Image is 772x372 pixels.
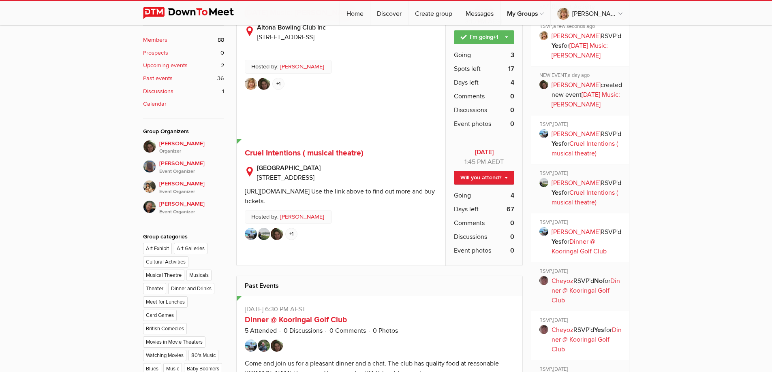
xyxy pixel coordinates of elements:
[245,60,332,74] p: Hosted by:
[143,232,224,241] div: Group categories
[143,140,156,153] img: Mashelle
[258,78,270,90] img: Mashelle
[551,1,629,25] a: [PERSON_NAME]
[370,1,408,25] a: Discover
[454,64,481,74] span: Spots left
[143,155,224,175] a: [PERSON_NAME]Event Organizer
[408,1,459,25] a: Create group
[511,78,514,87] b: 4
[159,168,224,175] i: Event Organizer
[340,1,370,25] a: Home
[454,171,514,185] a: Will you attend?
[245,228,257,240] img: Helena R Ferreira
[552,91,620,108] a: [DATE] Music: [PERSON_NAME]
[454,147,514,157] b: [DATE]
[510,232,514,242] b: 0
[464,158,486,166] span: 1:45 PM
[143,175,224,196] a: [PERSON_NAME]Event Organizer
[159,200,224,216] span: [PERSON_NAME]
[245,210,332,224] p: Hosted by:
[143,61,224,70] a: Upcoming events 2
[553,170,568,176] span: [DATE]
[220,49,224,57] span: 0
[510,91,514,101] b: 0
[553,23,595,30] span: a few seconds ago
[159,139,224,155] span: [PERSON_NAME]
[454,204,479,214] span: Days left
[552,326,622,353] a: Dinner @ Kooringal Golf Club
[257,23,438,32] b: Altona Bowling Club Inc
[568,72,590,79] span: a day ago
[143,36,224,45] a: Members 88
[143,36,167,45] b: Members
[552,277,573,285] a: Cheyoz
[245,340,257,352] img: Helena R Ferreira
[552,189,562,197] b: Yes
[271,228,283,240] img: Mashelle
[373,327,398,335] a: 0 Photos
[329,327,366,335] a: 0 Comments
[539,23,623,31] div: RSVP,
[218,36,224,45] span: 88
[552,140,618,157] a: Cruel Intentions ( musical theatre)
[552,42,608,60] a: [DATE] Music: [PERSON_NAME]
[257,174,314,182] span: [STREET_ADDRESS]
[143,200,156,213] img: Dale S.
[510,218,514,228] b: 0
[454,119,491,129] span: Event photos
[552,325,623,354] p: RSVP'd for
[280,213,324,221] a: [PERSON_NAME]
[221,61,224,70] span: 2
[552,32,601,40] a: [PERSON_NAME]
[143,7,246,19] img: DownToMeet
[159,208,224,216] i: Event Organizer
[552,228,601,236] a: [PERSON_NAME]
[454,232,487,242] span: Discussions
[272,78,284,90] a: +1
[510,119,514,129] b: 0
[271,340,283,352] img: Mashelle
[552,238,562,246] b: Yes
[258,340,270,352] img: Peter E
[143,160,156,173] img: Adriana
[552,81,601,89] a: [PERSON_NAME]
[552,42,562,50] b: Yes
[552,80,623,109] p: created new event
[507,204,514,214] b: 67
[454,30,514,44] a: I'm going+1
[284,327,323,335] a: 0 Discussions
[553,121,568,128] span: [DATE]
[143,49,168,57] b: Prospects
[143,100,167,108] b: Calendar
[454,191,471,200] span: Going
[454,78,479,87] span: Days left
[552,326,573,334] a: Cheyoz
[553,219,568,225] span: [DATE]
[510,246,514,255] b: 0
[552,189,618,206] a: Cruel Intentions ( musical theatre)
[245,276,515,295] h2: Past Events
[143,87,224,96] a: Discussions 1
[159,148,224,155] i: Organizer
[245,315,347,325] a: Dinner @ Kooringal Golf Club
[539,219,623,227] div: RSVP,
[258,228,270,240] img: Ann L
[510,105,514,115] b: 0
[552,227,623,256] p: RSVP'd for
[553,317,568,323] span: [DATE]
[454,246,491,255] span: Event photos
[552,276,623,305] p: RSVP'd for
[454,50,471,60] span: Going
[539,317,623,325] div: RSVP,
[488,158,504,166] span: Australia/Melbourne
[511,191,514,200] b: 4
[511,50,514,60] b: 3
[217,74,224,83] span: 36
[539,170,623,178] div: RSVP,
[245,327,277,335] a: 5 Attended
[143,61,188,70] b: Upcoming events
[245,148,364,158] a: Cruel Intentions ( musical theatre)
[553,268,568,274] span: [DATE]
[500,1,550,25] a: My Groups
